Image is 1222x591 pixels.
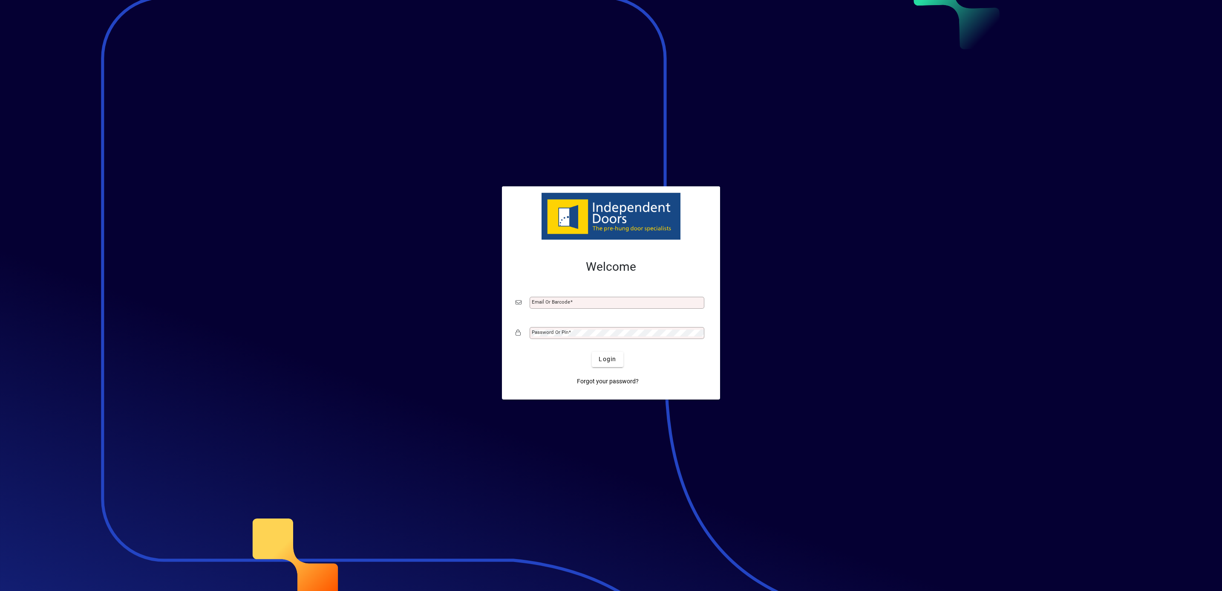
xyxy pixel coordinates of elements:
[577,377,639,386] span: Forgot your password?
[516,260,706,274] h2: Welcome
[574,374,642,389] a: Forgot your password?
[599,355,616,364] span: Login
[592,352,623,367] button: Login
[532,329,568,335] mat-label: Password or Pin
[532,299,570,305] mat-label: Email or Barcode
